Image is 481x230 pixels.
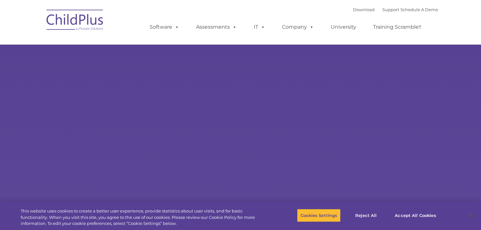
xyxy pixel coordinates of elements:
a: Software [143,21,186,33]
button: Cookies Settings [297,209,341,222]
font: | [353,7,438,12]
a: Download [353,7,375,12]
button: Reject All [346,209,386,222]
a: Company [276,21,320,33]
button: Accept All Cookies [391,209,439,222]
button: Close [464,208,478,222]
a: Schedule A Demo [400,7,438,12]
a: IT [247,21,272,33]
a: Support [382,7,399,12]
a: Assessments [190,21,243,33]
img: ChildPlus by Procare Solutions [43,5,107,37]
div: This website uses cookies to create a better user experience, provide statistics about user visit... [21,208,265,227]
a: Training Scramble!! [367,21,428,33]
a: University [324,21,363,33]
